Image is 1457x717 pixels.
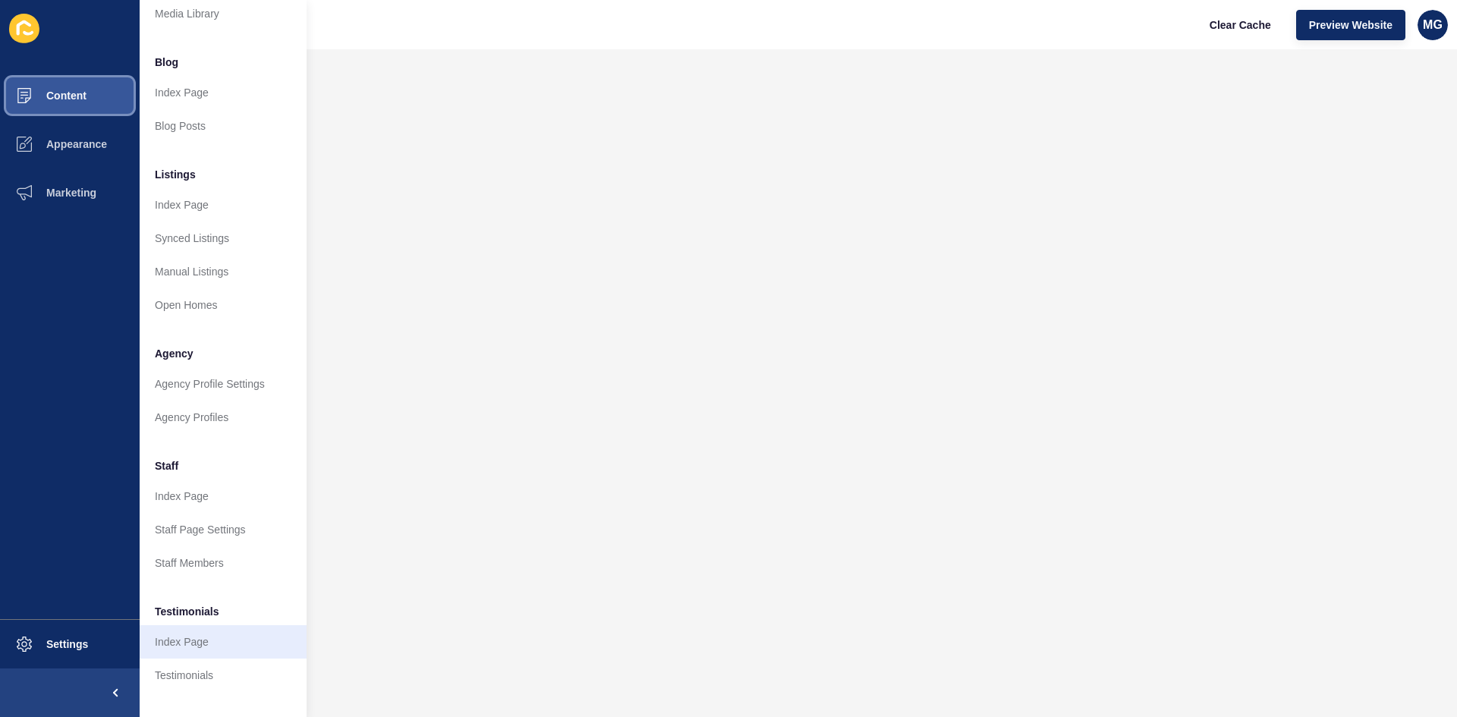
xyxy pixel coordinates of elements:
[140,625,307,659] a: Index Page
[155,55,178,70] span: Blog
[140,480,307,513] a: Index Page
[140,288,307,322] a: Open Homes
[1210,17,1271,33] span: Clear Cache
[140,513,307,546] a: Staff Page Settings
[140,76,307,109] a: Index Page
[140,659,307,692] a: Testimonials
[155,346,194,361] span: Agency
[155,604,219,619] span: Testimonials
[140,109,307,143] a: Blog Posts
[1309,17,1392,33] span: Preview Website
[140,546,307,580] a: Staff Members
[140,255,307,288] a: Manual Listings
[140,188,307,222] a: Index Page
[1423,17,1443,33] span: MG
[140,401,307,434] a: Agency Profiles
[140,222,307,255] a: Synced Listings
[1296,10,1405,40] button: Preview Website
[155,458,178,473] span: Staff
[1197,10,1284,40] button: Clear Cache
[140,367,307,401] a: Agency Profile Settings
[155,167,196,182] span: Listings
